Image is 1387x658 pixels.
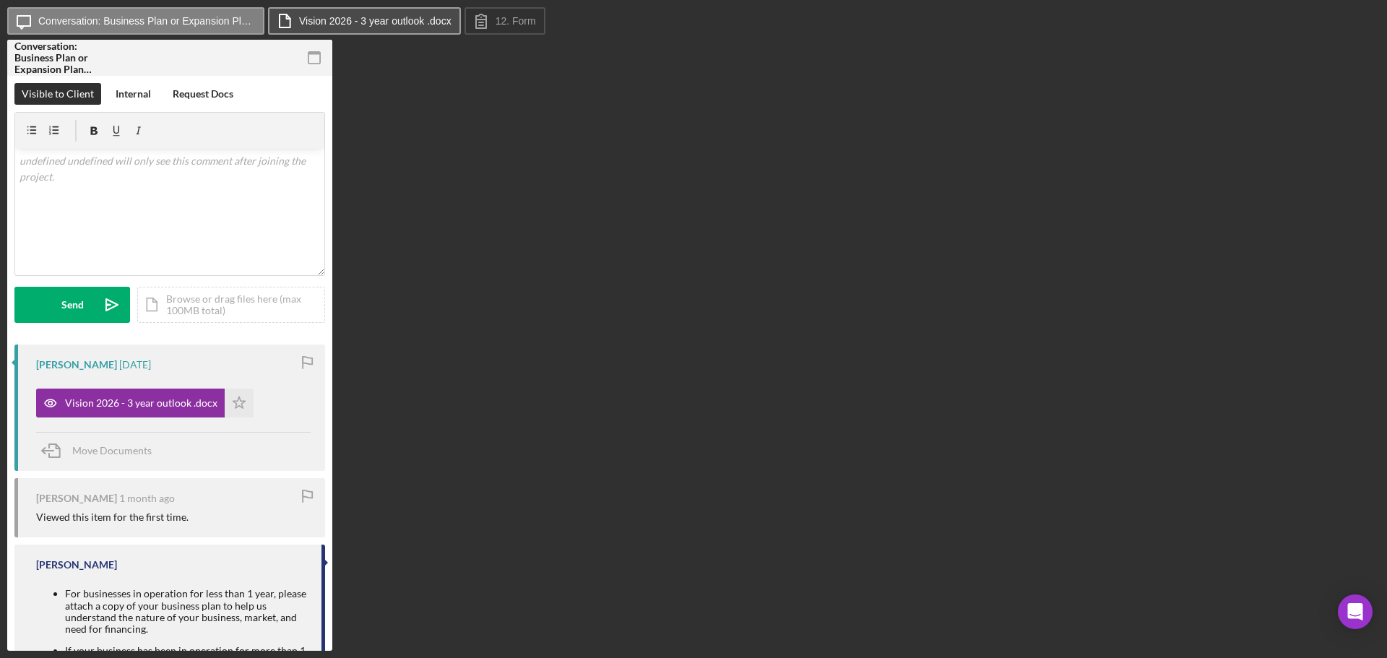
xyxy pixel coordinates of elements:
[14,287,130,323] button: Send
[14,83,101,105] button: Visible to Client
[299,15,451,27] label: Vision 2026 - 3 year outlook .docx
[7,7,264,35] button: Conversation: Business Plan or Expansion Plan ([PERSON_NAME])
[22,83,94,105] div: Visible to Client
[268,7,461,35] button: Vision 2026 - 3 year outlook .docx
[36,389,254,417] button: Vision 2026 - 3 year outlook .docx
[116,83,151,105] div: Internal
[165,83,241,105] button: Request Docs
[36,359,117,371] div: [PERSON_NAME]
[36,493,117,504] div: [PERSON_NAME]
[72,444,152,456] span: Move Documents
[61,287,84,323] div: Send
[36,433,166,469] button: Move Documents
[14,40,116,75] div: Conversation: Business Plan or Expansion Plan ([PERSON_NAME])
[36,559,117,571] div: [PERSON_NAME]
[119,493,175,504] time: 2025-07-23 20:59
[108,83,158,105] button: Internal
[119,359,151,371] time: 2025-08-25 11:13
[1338,594,1373,629] div: Open Intercom Messenger
[465,7,545,35] button: 12. Form
[65,587,306,634] span: For businesses in operation for less than 1 year, please attach a copy of your business plan to h...
[496,15,536,27] label: 12. Form
[36,511,189,523] div: Viewed this item for the first time.
[65,397,217,409] div: Vision 2026 - 3 year outlook .docx
[173,83,233,105] div: Request Docs
[38,15,255,27] label: Conversation: Business Plan or Expansion Plan ([PERSON_NAME])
